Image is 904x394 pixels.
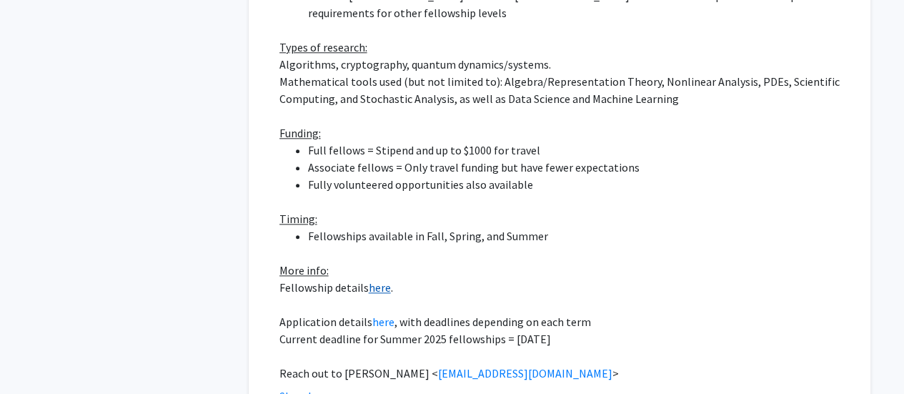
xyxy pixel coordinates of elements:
li: Full fellows = Stipend and up to $1000 for travel [308,142,850,159]
p: Reach out to [PERSON_NAME] < > [279,365,850,382]
u: More info: [279,263,329,277]
p: Algorithms, cryptography, quantum dynamics/systems. [279,56,850,73]
p: Mathematical tools used (but not limited to): Algebra/Representation Theory, Nonlinear Analysis, ... [279,73,850,107]
a: here [372,315,394,329]
u: Timing: [279,212,317,226]
a: here [369,280,391,295]
li: Fellowships available in Fall, Spring, and Summer [308,227,850,245]
p: Application details , with deadlines depending on each term [279,313,850,330]
p: Fellowship details . [279,279,850,296]
p: Current deadline for Summer 2025 fellowships = [DATE] [279,330,850,348]
li: Associate fellows = Only travel funding but have fewer expectations [308,159,850,176]
iframe: Chat [11,330,61,383]
u: Types of research: [279,40,367,54]
a: [EMAIL_ADDRESS][DOMAIN_NAME] [438,366,612,380]
li: Fully volunteered opportunities also available [308,176,850,193]
u: Funding: [279,126,321,140]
